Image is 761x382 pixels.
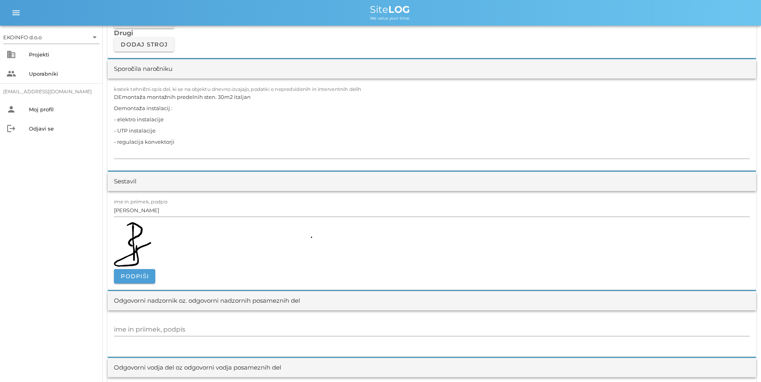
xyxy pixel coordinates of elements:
[6,69,16,78] i: people
[646,296,761,382] div: Pripomoček za klepet
[29,70,96,77] div: Uporabniki
[3,34,42,41] div: EKOINFO d.o.o
[29,125,96,132] div: Odjavi se
[114,199,168,205] label: ime in priimek, podpis
[388,4,410,15] b: LOG
[114,296,300,306] div: Odgovorni nadzornik oz. odgovorni nadzornih posameznih del
[370,16,410,21] span: We value your time.
[646,296,761,382] iframe: Chat Widget
[114,28,750,37] h3: Drugi
[114,222,312,267] img: sts5dB9xe+0N29sq5HCWv2FfBCyuggAIK9EHgvwEYLGGNWhtfIwAAAABJRU5ErkJggg==
[120,41,168,48] span: Dodaj stroj
[6,50,16,59] i: business
[114,269,155,283] button: Podpiši
[120,273,149,280] span: Podpiši
[90,32,99,42] i: arrow_drop_down
[114,177,136,186] div: Sestavil
[114,363,281,372] div: Odgovorni vodja del oz odgovorni vodja posameznih del
[114,86,361,92] label: kratek tehnični opis del, ki se na objektu dnevno izvajajo, podatki o nepredvidenih in interventn...
[114,64,172,74] div: Sporočila naročniku
[370,4,410,15] span: Site
[114,37,174,52] button: Dodaj stroj
[29,51,96,58] div: Projekti
[3,31,99,44] div: EKOINFO d.o.o
[6,124,16,133] i: logout
[11,8,21,18] i: menu
[6,105,16,114] i: person
[29,106,96,113] div: Moj profil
